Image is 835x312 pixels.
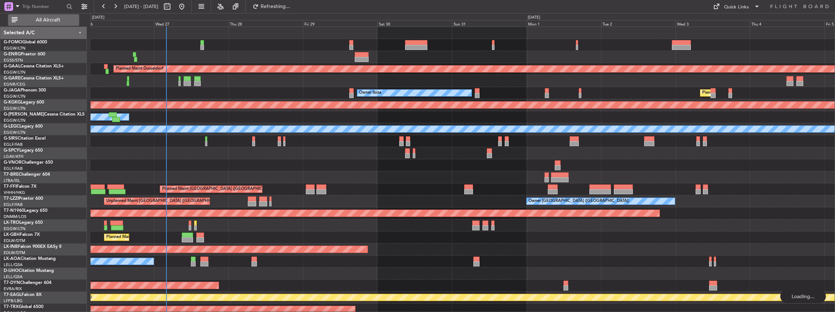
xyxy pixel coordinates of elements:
span: Refreshing... [260,4,291,9]
a: G-KGKGLegacy 600 [4,100,44,105]
span: T7-TRX [4,305,19,309]
span: G-ENRG [4,52,21,56]
a: EGSS/STN [4,58,23,63]
a: EVRA/RIX [4,286,22,292]
a: DNMM/LOS [4,214,26,219]
span: T7-BRE [4,172,19,177]
div: Thu 28 [228,20,303,27]
a: LX-GBHFalcon 7X [4,233,40,237]
span: G-KGKG [4,100,21,105]
a: T7-BREChallenger 604 [4,172,50,177]
a: EDLW/DTM [4,250,25,256]
span: LX-AOA [4,257,20,261]
a: EGGW/LTN [4,106,26,111]
a: T7-EAGLFalcon 8X [4,293,42,297]
span: T7-DYN [4,281,20,285]
div: Loading... [780,290,826,303]
span: [DATE] - [DATE] [124,3,158,10]
a: EGLF/FAB [4,166,23,171]
a: G-ENRGPraetor 600 [4,52,45,56]
button: Quick Links [709,1,763,12]
a: EGGW/LTN [4,70,26,75]
div: Owner [GEOGRAPHIC_DATA] ([GEOGRAPHIC_DATA]) [528,196,629,207]
a: LX-INBFalcon 900EX EASy II [4,245,61,249]
span: G-[PERSON_NAME] [4,112,44,117]
a: G-SIRSCitation Excel [4,136,46,141]
a: EGGW/LTN [4,46,26,51]
div: Tue 2 [601,20,676,27]
a: G-JAGAPhenom 300 [4,88,46,93]
a: LX-TROLegacy 650 [4,221,43,225]
a: EGGW/LTN [4,118,26,123]
div: Wed 27 [154,20,228,27]
input: Trip Number [22,1,64,12]
div: Unplanned Maint [GEOGRAPHIC_DATA] ([GEOGRAPHIC_DATA]) [106,196,226,207]
a: G-VNORChallenger 650 [4,160,53,165]
a: LELL/QSA [4,274,23,280]
div: Sun 31 [452,20,527,27]
a: T7-DYNChallenger 604 [4,281,51,285]
a: T7-LZZIPraetor 600 [4,196,43,201]
button: All Aircraft [8,14,79,26]
a: G-SPCYLegacy 650 [4,148,43,153]
a: EGGW/LTN [4,226,26,231]
a: G-GARECessna Citation XLS+ [4,76,64,81]
span: T7-FFI [4,184,16,189]
span: G-FOMO [4,40,22,44]
div: Tue 26 [80,20,154,27]
span: G-GARE [4,76,20,81]
div: Planned Maint Dusseldorf [116,63,163,74]
span: All Aircraft [19,17,77,23]
a: G-FOMOGlobal 6000 [4,40,47,44]
div: [DATE] [92,15,104,21]
div: Quick Links [724,4,749,11]
a: G-GAALCessna Citation XLS+ [4,64,64,69]
a: EGGW/LTN [4,94,26,99]
a: EGLF/FAB [4,202,23,207]
div: [DATE] [528,15,540,21]
a: LFPB/LBG [4,298,23,304]
div: Planned Maint [GEOGRAPHIC_DATA] ([GEOGRAPHIC_DATA]) [702,87,817,98]
span: G-VNOR [4,160,22,165]
a: D-IJHOCitation Mustang [4,269,54,273]
a: G-[PERSON_NAME]Cessna Citation XLS [4,112,85,117]
span: D-IJHO [4,269,19,273]
div: Fri 29 [303,20,377,27]
span: LX-TRO [4,221,19,225]
div: Planned Maint Nice ([GEOGRAPHIC_DATA]) [106,232,188,243]
div: Mon 1 [527,20,601,27]
a: EDLW/DTM [4,238,25,243]
a: LX-AOACitation Mustang [4,257,56,261]
span: G-GAAL [4,64,20,69]
a: EGNR/CEG [4,82,26,87]
span: G-LEGC [4,124,19,129]
a: T7-N1960Legacy 650 [4,208,47,213]
a: EGLF/FAB [4,142,23,147]
span: G-SIRS [4,136,18,141]
a: T7-TRXGlobal 6500 [4,305,43,309]
div: Owner Ibiza [359,87,381,98]
div: Sat 30 [377,20,452,27]
a: T7-FFIFalcon 7X [4,184,36,189]
span: LX-GBH [4,233,20,237]
div: Thu 4 [750,20,824,27]
a: VHHH/HKG [4,190,25,195]
a: LTBA/ISL [4,178,20,183]
span: T7-LZZI [4,196,19,201]
a: LELL/QSA [4,262,23,268]
a: G-LEGCLegacy 600 [4,124,43,129]
div: Wed 3 [676,20,750,27]
a: LGAV/ATH [4,154,23,159]
span: G-SPCY [4,148,19,153]
button: Refreshing... [249,1,293,12]
div: Planned Maint [GEOGRAPHIC_DATA] ([GEOGRAPHIC_DATA] Intl) [162,184,284,195]
span: T7-N1960 [4,208,24,213]
span: T7-EAGL [4,293,22,297]
a: EGGW/LTN [4,130,26,135]
span: LX-INB [4,245,18,249]
span: G-JAGA [4,88,20,93]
